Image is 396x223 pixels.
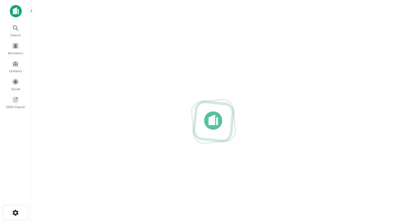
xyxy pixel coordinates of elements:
iframe: Chat Widget [365,173,396,203]
span: Contacts [9,68,22,73]
span: Saved [11,86,20,91]
span: Search [11,33,21,37]
a: Contacts [2,58,29,75]
img: capitalize-icon.png [10,5,22,17]
span: Borrowers [8,50,23,55]
a: Borrowers [2,40,29,57]
a: SREO Search [2,94,29,111]
span: SREO Search [6,104,25,109]
a: Saved [2,76,29,93]
a: Search [2,22,29,39]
